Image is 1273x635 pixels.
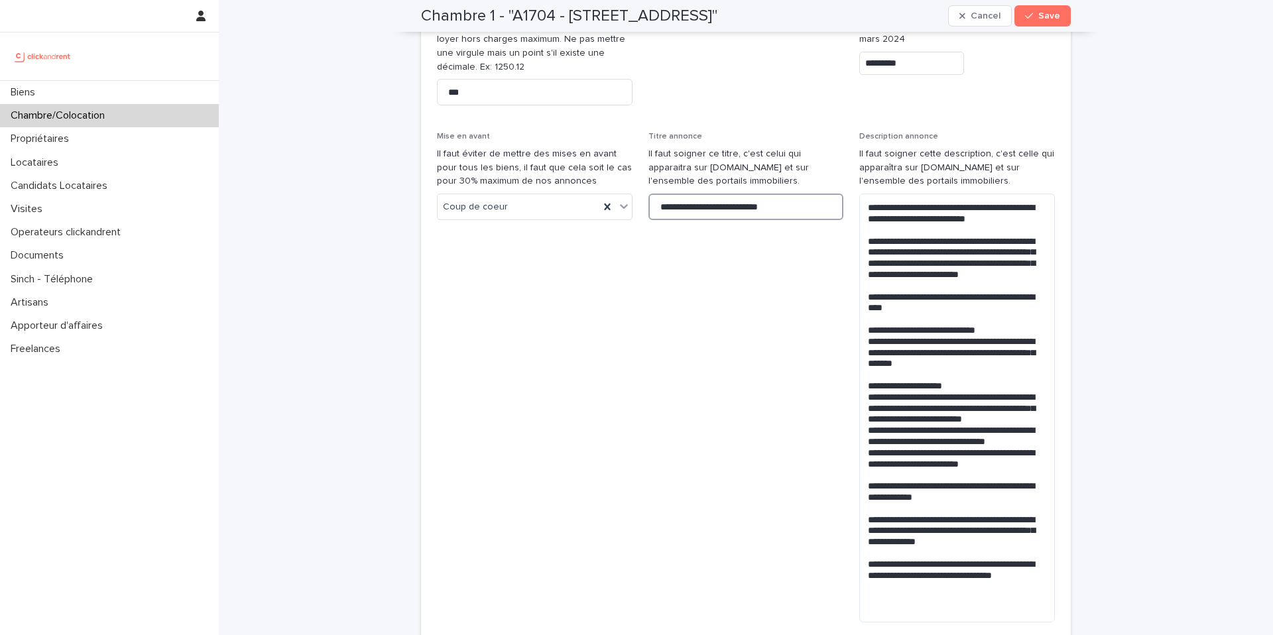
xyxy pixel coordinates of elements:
p: Biens [5,86,46,99]
p: Il faut éviter de mettre des mises en avant pour tous les biens, il faut que cela soit le cas pou... [437,147,633,188]
p: Location meublée = 2 mois de loyer hors charges maximum Location vide = 1 mois de loyer hors char... [437,5,633,74]
p: Il faut soigner cette description, c'est celle qui apparaîtra sur [DOMAIN_NAME] et sur l'ensemble... [859,147,1055,188]
p: Chambre/Colocation [5,109,115,122]
span: Cancel [971,11,1000,21]
img: UCB0brd3T0yccxBKYDjQ [11,43,75,70]
p: Documents [5,249,74,262]
p: Artisans [5,296,59,309]
span: Coup de coeur [443,200,508,214]
button: Cancel [948,5,1012,27]
span: Titre annonce [648,133,702,141]
p: Visites [5,203,53,215]
span: Description annonce [859,133,938,141]
p: Sinch - Téléphone [5,273,103,286]
p: Candidats Locataires [5,180,118,192]
h2: Chambre 1 - "A1704 - [STREET_ADDRESS]" [421,7,717,26]
p: Operateurs clickandrent [5,226,131,239]
button: Save [1014,5,1071,27]
p: Locataires [5,156,69,169]
p: Propriétaires [5,133,80,145]
p: Apporteur d'affaires [5,319,113,332]
p: Il faut soigner ce titre, c'est celui qui apparaitra sur [DOMAIN_NAME] et sur l'ensemble des port... [648,147,844,188]
span: Mise en avant [437,133,490,141]
p: Freelances [5,343,71,355]
span: Save [1038,11,1060,21]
